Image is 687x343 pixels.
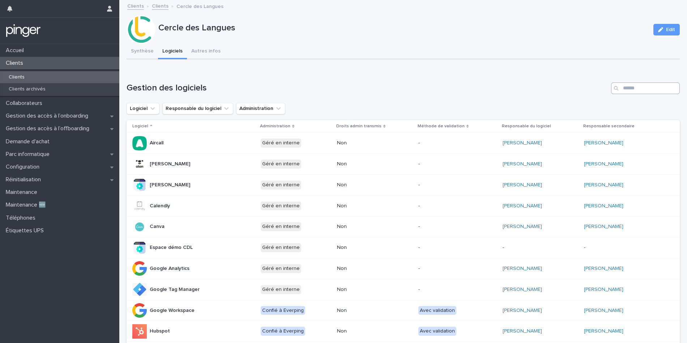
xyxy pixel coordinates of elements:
[336,122,381,130] p: Droits admin transmis
[127,103,159,114] button: Logiciel
[150,287,200,293] p: Google Tag Manager
[261,160,301,169] div: Géré en interne
[503,203,542,209] a: [PERSON_NAME]
[337,161,397,167] p: Non
[261,306,305,315] div: Confié à Everping
[611,82,680,94] input: Search
[418,266,479,272] p: -
[418,161,479,167] p: -
[583,122,635,130] p: Responsable secondaire
[3,176,47,183] p: Réinitialisation
[150,161,190,167] p: [PERSON_NAME]
[127,237,680,258] tr: Espace démo CDLGéré en interneNon---
[337,328,397,334] p: Non
[261,243,301,252] div: Géré en interne
[150,245,193,251] p: Espace démo CDL
[584,266,623,272] a: [PERSON_NAME]
[127,279,680,300] tr: Google Tag ManagerGéré en interneNon-[PERSON_NAME] [PERSON_NAME]
[666,27,675,32] span: Edit
[127,195,680,216] tr: CalendlyGéré en interneNon-[PERSON_NAME] [PERSON_NAME]
[261,222,301,231] div: Géré en interne
[3,125,95,132] p: Gestion des accès à l’offboarding
[3,47,30,54] p: Accueil
[584,182,623,188] a: [PERSON_NAME]
[150,140,163,146] p: Aircall
[418,140,479,146] p: -
[3,151,55,158] p: Parc informatique
[127,1,144,10] a: Clients
[3,60,29,67] p: Clients
[260,122,290,130] p: Administration
[150,203,170,209] p: Calendly
[150,182,190,188] p: [PERSON_NAME]
[337,308,397,314] p: Non
[127,300,680,321] tr: Google WorkspaceConfié à EverpingNonAvec validation[PERSON_NAME] [PERSON_NAME]
[584,308,623,314] a: [PERSON_NAME]
[503,140,542,146] a: [PERSON_NAME]
[418,306,456,315] div: Avec validation
[503,308,542,314] a: [PERSON_NAME]
[584,140,623,146] a: [PERSON_NAME]
[502,122,551,130] p: Responsable du logiciel
[261,202,301,211] div: Géré en interne
[584,224,623,230] a: [PERSON_NAME]
[337,245,397,251] p: Non
[158,23,648,33] p: Cercle des Langues
[3,86,51,92] p: Clients archivés
[150,308,195,314] p: Google Workspace
[3,74,30,80] p: Clients
[418,287,479,293] p: -
[261,181,301,190] div: Géré en interne
[418,203,479,209] p: -
[162,103,233,114] button: Responsable du logiciel
[261,139,301,148] div: Géré en interne
[127,153,680,174] tr: [PERSON_NAME]Géré en interneNon-[PERSON_NAME] [PERSON_NAME]
[132,122,148,130] p: Logiciel
[3,164,45,170] p: Configuration
[337,224,397,230] p: Non
[127,133,680,154] tr: AircallGéré en interneNon-[PERSON_NAME] [PERSON_NAME]
[152,1,168,10] a: Clients
[176,2,223,10] p: Cercle des Langues
[3,100,48,107] p: Collaborateurs
[3,215,41,221] p: Téléphones
[584,287,623,293] a: [PERSON_NAME]
[6,24,41,38] img: mTgBEunGTSyRkCgitkcU
[503,328,542,334] a: [PERSON_NAME]
[3,202,52,208] p: Maintenance 🆕
[418,122,465,130] p: Méthode de validation
[127,321,680,342] tr: HubspotConfié à EverpingNonAvec validation[PERSON_NAME] [PERSON_NAME]
[127,44,158,59] button: Synthèse
[584,245,644,251] p: -
[127,174,680,195] tr: [PERSON_NAME]Géré en interneNon-[PERSON_NAME] [PERSON_NAME]
[158,44,187,59] button: Logiciels
[150,224,165,230] p: Canva
[3,138,55,145] p: Demande d'achat
[418,182,479,188] p: -
[653,24,680,35] button: Edit
[261,327,305,336] div: Confié à Everping
[261,264,301,273] div: Géré en interne
[3,189,43,196] p: Maintenance
[337,182,397,188] p: Non
[150,328,170,334] p: Hubspot
[150,266,189,272] p: Google Analytics
[503,224,542,230] a: [PERSON_NAME]
[503,245,563,251] p: -
[503,266,542,272] a: [PERSON_NAME]
[418,224,479,230] p: -
[337,287,397,293] p: Non
[127,258,680,279] tr: Google AnalyticsGéré en interneNon-[PERSON_NAME] [PERSON_NAME]
[503,161,542,167] a: [PERSON_NAME]
[503,182,542,188] a: [PERSON_NAME]
[3,227,50,234] p: Étiquettes UPS
[584,328,623,334] a: [PERSON_NAME]
[261,285,301,294] div: Géré en interne
[127,216,680,237] tr: CanvaGéré en interneNon-[PERSON_NAME] [PERSON_NAME]
[3,113,94,119] p: Gestion des accès à l’onboarding
[418,327,456,336] div: Avec validation
[584,161,623,167] a: [PERSON_NAME]
[418,245,479,251] p: -
[236,103,285,114] button: Administration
